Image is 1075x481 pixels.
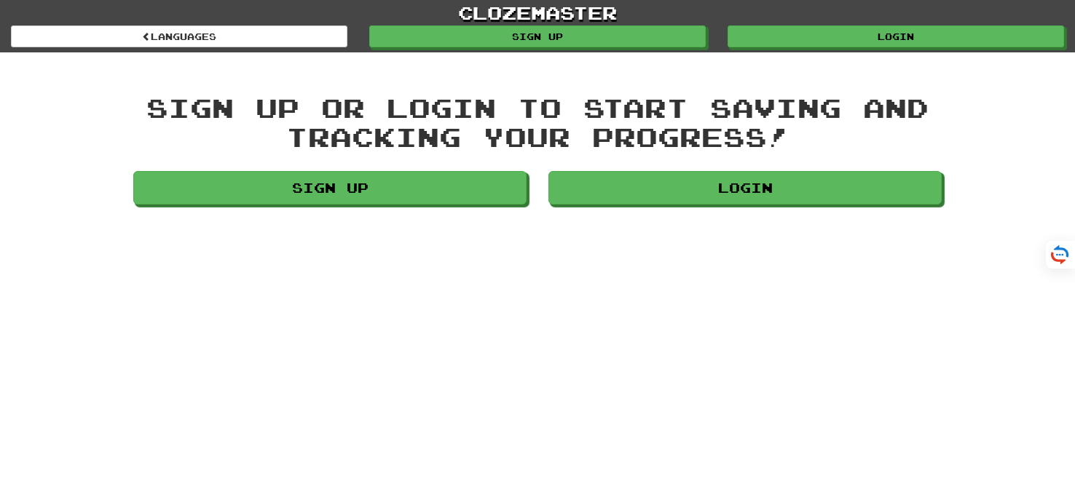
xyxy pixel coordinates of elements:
a: Sign up [133,171,527,204]
div: Sign up or login to start saving and tracking your progress! [133,93,942,151]
a: Login [728,25,1064,47]
a: Login [548,171,942,204]
a: Sign up [369,25,706,47]
a: Languages [11,25,347,47]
